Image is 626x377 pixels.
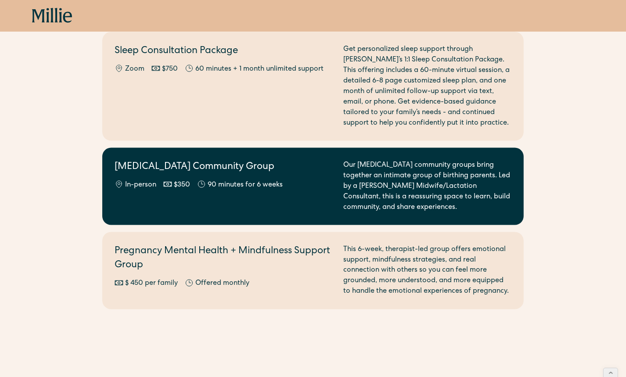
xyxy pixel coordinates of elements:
h2: Sleep Consultation Package [115,44,333,59]
div: In-person [125,180,156,190]
div: This 6-week, therapist-led group offers emotional support, mindfulness strategies, and real conne... [343,244,511,297]
a: Sleep Consultation PackageZoom$75060 minutes + 1 month unlimited supportGet personalized sleep su... [102,32,524,141]
div: Zoom [125,64,144,75]
div: $350 [174,180,190,190]
div: 90 minutes for 6 weeks [208,180,283,190]
div: Get personalized sleep support through [PERSON_NAME]’s 1:1 Sleep Consultation Package. This offer... [343,44,511,129]
div: $ 450 per family [125,279,178,289]
h2: [MEDICAL_DATA] Community Group [115,160,333,175]
div: Our [MEDICAL_DATA] community groups bring together an intimate group of birthing parents. Led by ... [343,160,511,213]
a: [MEDICAL_DATA] Community GroupIn-person$35090 minutes for 6 weeksOur [MEDICAL_DATA] community gro... [102,148,524,225]
div: 60 minutes + 1 month unlimited support [195,64,324,75]
div: $750 [162,64,178,75]
div: Offered monthly [195,279,249,289]
a: Pregnancy Mental Health + Mindfulness Support Group$ 450 per familyOffered monthlyThis 6-week, th... [102,232,524,309]
h2: Pregnancy Mental Health + Mindfulness Support Group [115,244,333,273]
